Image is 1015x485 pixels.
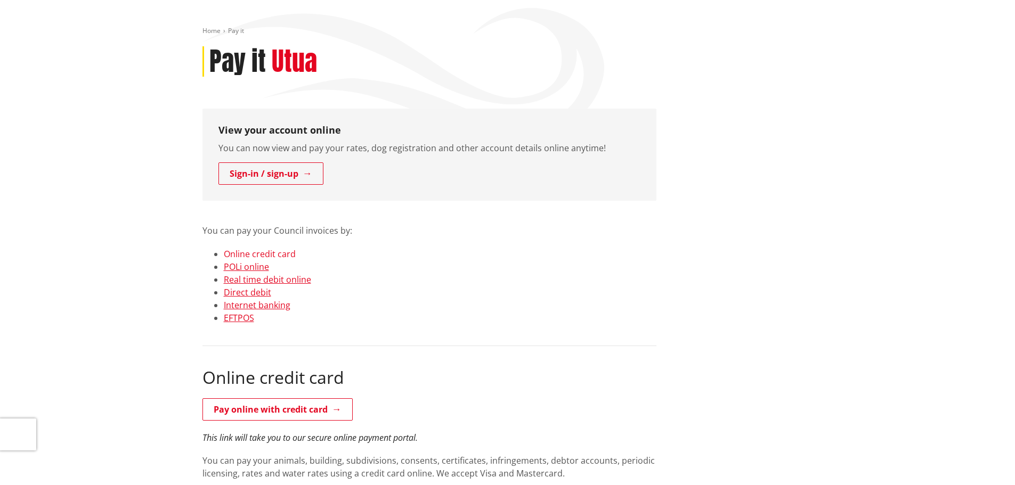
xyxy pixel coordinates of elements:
[209,46,266,77] h1: Pay it
[202,27,813,36] nav: breadcrumb
[218,162,323,185] a: Sign-in / sign-up
[224,299,290,311] a: Internet banking
[272,46,317,77] h2: Utua
[202,26,221,35] a: Home
[224,274,311,285] a: Real time debit online
[202,398,353,421] a: Pay online with credit card
[228,26,244,35] span: Pay it
[218,125,640,136] h3: View your account online
[224,286,271,298] a: Direct debit
[224,261,269,273] a: POLi online
[202,367,656,388] h2: Online credit card
[218,142,640,154] p: You can now view and pay your rates, dog registration and other account details online anytime!
[224,248,296,260] a: Online credit card
[202,454,656,480] p: You can pay your animals, building, subdivisions, consents, certificates, infringements, debtor a...
[202,432,418,443] em: This link will take you to our secure online payment portal.
[966,440,1004,479] iframe: Messenger Launcher
[202,211,656,237] p: You can pay your Council invoices by:
[224,312,254,324] a: EFTPOS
